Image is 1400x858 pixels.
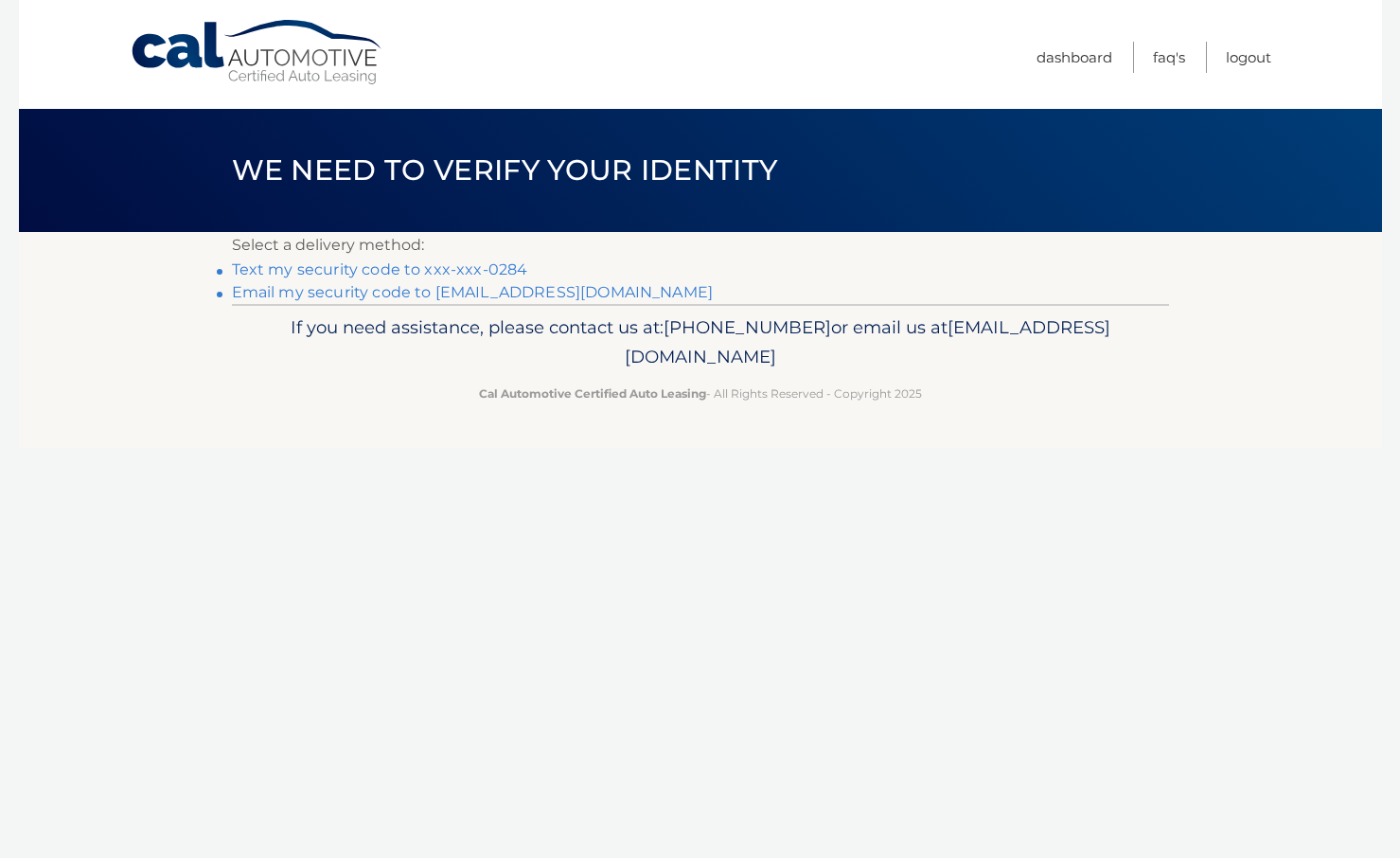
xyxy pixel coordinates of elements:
[1226,42,1271,73] a: Logout
[232,260,528,278] a: Text my security code to xxx-xxx-0284
[232,232,1169,259] p: Select a delivery method:
[244,313,1157,373] p: If you need assistance, please contact us at: or email us at
[1153,42,1185,73] a: FAQ's
[232,152,778,188] span: We need to verify your identity
[479,386,706,401] strong: Cal Automotive Certified Auto Leasing
[664,316,831,338] span: [PHONE_NUMBER]
[1037,42,1112,73] a: Dashboard
[244,384,1157,403] p: - All Rights Reserved - Copyright 2025
[232,283,714,301] a: Email my security code to [EMAIL_ADDRESS][DOMAIN_NAME]
[130,19,385,86] a: Cal Automotive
